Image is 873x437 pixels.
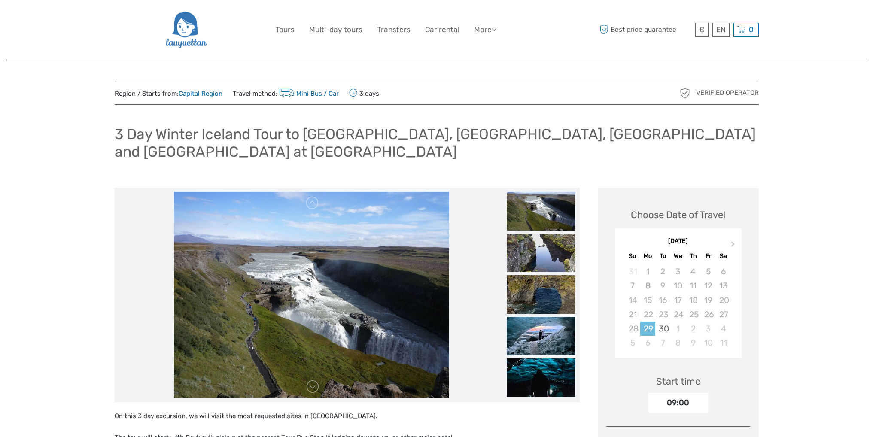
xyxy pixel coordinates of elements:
div: Not available Monday, September 1st, 2025 [640,264,655,279]
div: [DATE] [615,237,742,246]
a: Mini Bus / Car [277,90,339,97]
div: Tu [655,250,670,262]
div: Not available Thursday, September 25th, 2025 [686,307,701,322]
div: Not available Sunday, September 28th, 2025 [625,322,640,336]
div: Not available Monday, September 22nd, 2025 [640,307,655,322]
div: Sa [716,250,731,262]
div: Choose Friday, October 10th, 2025 [701,336,716,350]
img: 9f00471fbf484c4ab297bf7ea129f0d8_slider_thumbnail.jpeg [507,317,575,355]
div: 09:00 [648,393,708,413]
div: Choose Tuesday, September 30th, 2025 [655,322,670,336]
div: Mo [640,250,655,262]
img: 16f36ac1071b4c4488e1ecb67ca085ad_main_slider.jpeg [174,192,449,398]
div: We [670,250,685,262]
div: Choose Date of Travel [631,208,725,222]
div: month 2025-09 [617,264,739,350]
div: Choose Tuesday, October 7th, 2025 [655,336,670,350]
img: c89aa5b7200142a7a90712acf1ceb4c7_slider_thumbnail.jpeg [507,275,575,314]
div: Not available Thursday, September 18th, 2025 [686,293,701,307]
span: Best price guarantee [598,23,693,37]
div: Start time [656,375,700,388]
div: Choose Wednesday, October 1st, 2025 [670,322,685,336]
div: Choose Saturday, October 4th, 2025 [716,322,731,336]
div: Not available Monday, September 8th, 2025 [640,279,655,293]
div: Su [625,250,640,262]
span: 3 days [349,87,379,99]
span: Travel method: [233,87,339,99]
div: Not available Tuesday, September 2nd, 2025 [655,264,670,279]
a: Tours [276,24,295,36]
img: 2954-36deae89-f5b4-4889-ab42-60a468582106_logo_big.png [165,6,207,53]
span: € [699,25,705,34]
div: Not available Sunday, August 31st, 2025 [625,264,640,279]
img: 40d597a545314c35aa41bc348386e5f7_slider_thumbnail.jpeg [507,234,575,272]
div: Fr [701,250,716,262]
div: Choose Friday, October 3rd, 2025 [701,322,716,336]
div: Choose Thursday, October 2nd, 2025 [686,322,701,336]
span: Verified Operator [696,88,759,97]
div: Choose Saturday, October 11th, 2025 [716,336,731,350]
div: Th [686,250,701,262]
a: Transfers [377,24,411,36]
div: Not available Tuesday, September 16th, 2025 [655,293,670,307]
div: Not available Friday, September 5th, 2025 [701,264,716,279]
img: 018772f5dd944450aae4825ae940de38_slider_thumbnail.jpeg [507,358,575,397]
div: Not available Wednesday, September 24th, 2025 [670,307,685,322]
div: Not available Sunday, September 21st, 2025 [625,307,640,322]
a: More [474,24,496,36]
div: Not available Sunday, September 14th, 2025 [625,293,640,307]
div: Not available Wednesday, September 10th, 2025 [670,279,685,293]
div: Not available Friday, September 26th, 2025 [701,307,716,322]
div: Not available Tuesday, September 23rd, 2025 [655,307,670,322]
div: Choose Monday, October 6th, 2025 [640,336,655,350]
button: Next Month [727,239,741,253]
div: Choose Sunday, October 5th, 2025 [625,336,640,350]
div: Not available Thursday, September 11th, 2025 [686,279,701,293]
div: Not available Saturday, September 13th, 2025 [716,279,731,293]
div: Not available Friday, September 12th, 2025 [701,279,716,293]
div: Not available Wednesday, September 3rd, 2025 [670,264,685,279]
div: Choose Wednesday, October 8th, 2025 [670,336,685,350]
span: 0 [748,25,755,34]
div: Not available Wednesday, September 17th, 2025 [670,293,685,307]
a: Car rental [425,24,459,36]
div: Not available Monday, September 15th, 2025 [640,293,655,307]
a: Capital Region [179,90,222,97]
div: Not available Thursday, September 4th, 2025 [686,264,701,279]
div: Not available Saturday, September 6th, 2025 [716,264,731,279]
div: Choose Thursday, October 9th, 2025 [686,336,701,350]
div: Choose Monday, September 29th, 2025 [640,322,655,336]
p: On this 3 day excursion, we will visit the most requested sites in [GEOGRAPHIC_DATA]. [115,411,580,422]
img: 16f36ac1071b4c4488e1ecb67ca085ad_slider_thumbnail.jpeg [507,192,575,231]
a: Multi-day tours [309,24,362,36]
h1: 3 Day Winter Iceland Tour to [GEOGRAPHIC_DATA], [GEOGRAPHIC_DATA], [GEOGRAPHIC_DATA] and [GEOGRAP... [115,125,759,160]
div: Not available Friday, September 19th, 2025 [701,293,716,307]
div: Not available Sunday, September 7th, 2025 [625,279,640,293]
span: Region / Starts from: [115,89,222,98]
img: verified_operator_grey_128.png [678,86,692,100]
div: Not available Saturday, September 27th, 2025 [716,307,731,322]
div: EN [712,23,730,37]
div: Not available Saturday, September 20th, 2025 [716,293,731,307]
div: Not available Tuesday, September 9th, 2025 [655,279,670,293]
